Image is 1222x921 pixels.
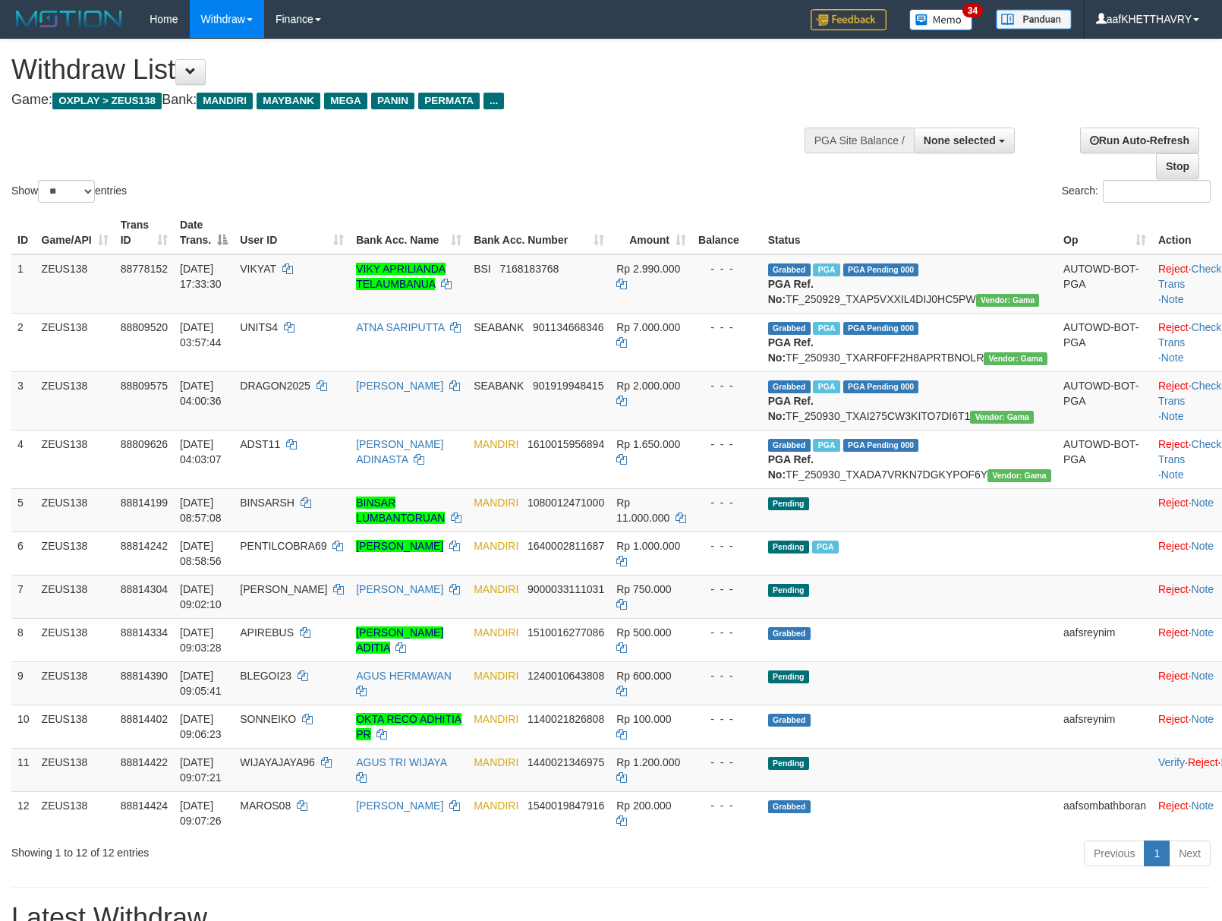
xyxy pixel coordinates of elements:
[813,380,839,393] span: Marked by aafkaynarin
[121,583,168,595] span: 88814304
[121,626,168,639] span: 88814334
[240,713,296,725] span: SONNEIKO
[1158,438,1221,465] a: Check Trans
[843,380,919,393] span: PGA Pending
[180,380,222,407] span: [DATE] 04:00:36
[240,626,294,639] span: APIREBUS
[240,670,291,682] span: BLEGOI23
[324,93,367,109] span: MEGA
[36,531,115,575] td: ZEUS138
[812,541,839,554] span: Marked by aafchomsokheang
[36,575,115,618] td: ZEUS138
[528,670,604,682] span: Copy 1240010643808 to clipboard
[115,211,174,254] th: Trans ID: activate to sort column ascending
[121,713,168,725] span: 88814402
[11,618,36,661] td: 8
[970,411,1034,424] span: Vendor URL: https://trx31.1velocity.biz
[692,211,762,254] th: Balance
[811,9,887,30] img: Feedback.jpg
[356,321,444,333] a: ATNA SARIPUTTA
[11,839,498,860] div: Showing 1 to 12 of 12 entries
[698,495,756,510] div: - - -
[962,4,983,17] span: 34
[1080,128,1199,153] a: Run Auto-Refresh
[813,439,839,452] span: Marked by aafkaynarin
[356,670,452,682] a: AGUS HERMAWAN
[762,371,1057,430] td: TF_250930_TXAI275CW3KITO7DI6T1
[174,211,234,254] th: Date Trans.: activate to sort column descending
[1169,841,1211,866] a: Next
[11,254,36,314] td: 1
[616,438,680,450] span: Rp 1.650.000
[768,453,814,481] b: PGA Ref. No:
[1084,841,1145,866] a: Previous
[240,263,276,275] span: VIKYAT
[768,439,811,452] span: Grabbed
[1158,626,1189,639] a: Reject
[843,322,919,335] span: PGA Pending
[240,497,294,509] span: BINSARSH
[768,322,811,335] span: Grabbed
[350,211,468,254] th: Bank Acc. Name: activate to sort column ascending
[768,800,811,813] span: Grabbed
[36,791,115,834] td: ZEUS138
[528,626,604,639] span: Copy 1510016277086 to clipboard
[987,469,1051,482] span: Vendor URL: https://trx31.1velocity.biz
[121,800,168,812] span: 88814424
[121,670,168,682] span: 88814390
[418,93,480,109] span: PERMATA
[762,254,1057,314] td: TF_250929_TXAP5VXXIL4DIJ0HC5PW
[474,540,518,552] span: MANDIRI
[240,540,326,552] span: PENTILCOBRA69
[843,263,919,276] span: PGA Pending
[762,430,1057,488] td: TF_250930_TXADA7VRKN7DGKYPOF6Y
[528,756,604,768] span: Copy 1440021346975 to clipboard
[616,626,671,639] span: Rp 500.000
[474,756,518,768] span: MANDIRI
[234,211,350,254] th: User ID: activate to sort column ascending
[616,321,680,333] span: Rp 7.000.000
[11,488,36,531] td: 5
[1192,800,1214,812] a: Note
[1158,380,1221,407] a: Check Trans
[914,128,1015,153] button: None selected
[1158,540,1189,552] a: Reject
[996,9,1072,30] img: panduan.png
[180,626,222,654] span: [DATE] 09:03:28
[36,705,115,748] td: ZEUS138
[11,430,36,488] td: 4
[356,380,443,392] a: [PERSON_NAME]
[36,371,115,430] td: ZEUS138
[468,211,610,254] th: Bank Acc. Number: activate to sort column ascending
[698,711,756,727] div: - - -
[1062,180,1211,203] label: Search:
[1156,153,1199,179] a: Stop
[1161,410,1184,422] a: Note
[356,626,443,654] a: [PERSON_NAME] ADITIA
[474,583,518,595] span: MANDIRI
[616,263,680,275] span: Rp 2.990.000
[1158,263,1189,275] a: Reject
[1057,618,1152,661] td: aafsreynim
[1192,626,1214,639] a: Note
[768,263,811,276] span: Grabbed
[698,668,756,683] div: - - -
[805,128,914,153] div: PGA Site Balance /
[1057,705,1152,748] td: aafsreynim
[1057,791,1152,834] td: aafsombathboran
[1192,713,1214,725] a: Note
[1192,670,1214,682] a: Note
[528,800,604,812] span: Copy 1540019847916 to clipboard
[11,371,36,430] td: 3
[698,437,756,452] div: - - -
[356,756,446,768] a: AGUS TRI WIJAYA
[528,713,604,725] span: Copy 1140021826808 to clipboard
[1158,670,1189,682] a: Reject
[11,705,36,748] td: 10
[356,263,446,290] a: VIKY APRILIANDA TELAUMBANUA
[121,497,168,509] span: 88814199
[36,488,115,531] td: ZEUS138
[240,321,278,333] span: UNITS4
[768,584,809,597] span: Pending
[11,531,36,575] td: 6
